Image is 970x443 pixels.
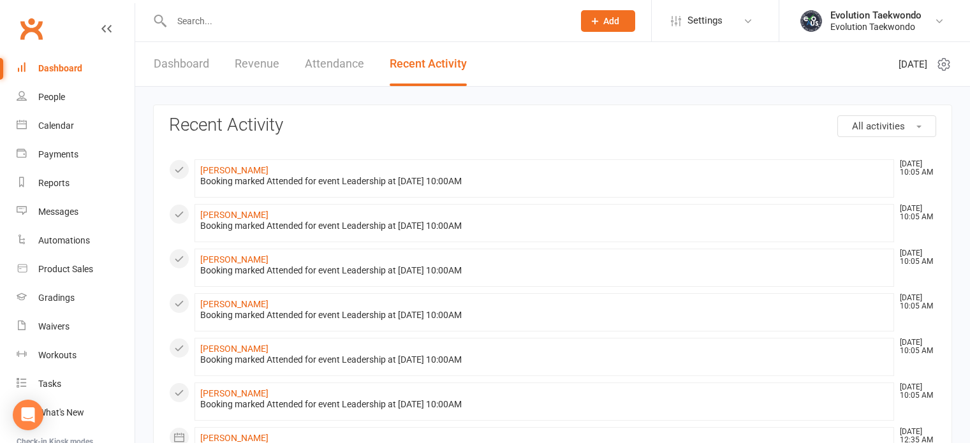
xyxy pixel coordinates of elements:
div: Open Intercom Messenger [13,400,43,430]
a: Dashboard [154,42,209,86]
div: Booking marked Attended for event Leadership at [DATE] 10:00AM [200,176,888,187]
a: Recent Activity [390,42,467,86]
a: Attendance [305,42,364,86]
div: Waivers [38,321,70,331]
a: [PERSON_NAME] [200,210,268,220]
a: Tasks [17,370,135,398]
div: What's New [38,407,84,418]
input: Search... [168,12,564,30]
a: What's New [17,398,135,427]
span: Settings [687,6,723,35]
img: thumb_image1716958358.png [798,8,824,34]
time: [DATE] 10:05 AM [893,383,936,400]
h3: Recent Activity [169,115,936,135]
div: Booking marked Attended for event Leadership at [DATE] 10:00AM [200,399,888,410]
div: Gradings [38,293,75,303]
div: Workouts [38,350,77,360]
a: Payments [17,140,135,169]
a: Automations [17,226,135,255]
a: Calendar [17,112,135,140]
div: Messages [38,207,78,217]
a: Product Sales [17,255,135,284]
time: [DATE] 10:05 AM [893,338,936,355]
span: Add [603,16,619,26]
a: [PERSON_NAME] [200,388,268,398]
a: Dashboard [17,54,135,83]
div: Tasks [38,379,61,389]
a: Workouts [17,341,135,370]
a: Clubworx [15,13,47,45]
time: [DATE] 10:05 AM [893,205,936,221]
time: [DATE] 10:05 AM [893,249,936,266]
button: Add [581,10,635,32]
a: Gradings [17,284,135,312]
div: People [38,92,65,102]
a: [PERSON_NAME] [200,165,268,175]
div: Booking marked Attended for event Leadership at [DATE] 10:00AM [200,310,888,321]
a: Messages [17,198,135,226]
button: All activities [837,115,936,137]
span: All activities [852,120,905,132]
a: Reports [17,169,135,198]
div: Booking marked Attended for event Leadership at [DATE] 10:00AM [200,265,888,276]
div: Evolution Taekwondo [830,21,922,33]
div: Dashboard [38,63,82,73]
a: [PERSON_NAME] [200,254,268,265]
a: [PERSON_NAME] [200,344,268,354]
time: [DATE] 10:05 AM [893,160,936,177]
a: Waivers [17,312,135,341]
a: [PERSON_NAME] [200,299,268,309]
a: Revenue [235,42,279,86]
a: [PERSON_NAME] [200,433,268,443]
div: Product Sales [38,264,93,274]
div: Booking marked Attended for event Leadership at [DATE] 10:00AM [200,354,888,365]
div: Automations [38,235,90,245]
div: Payments [38,149,78,159]
time: [DATE] 10:05 AM [893,294,936,310]
span: [DATE] [899,57,927,72]
div: Booking marked Attended for event Leadership at [DATE] 10:00AM [200,221,888,231]
a: People [17,83,135,112]
div: Reports [38,178,70,188]
div: Evolution Taekwondo [830,10,922,21]
div: Calendar [38,120,74,131]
